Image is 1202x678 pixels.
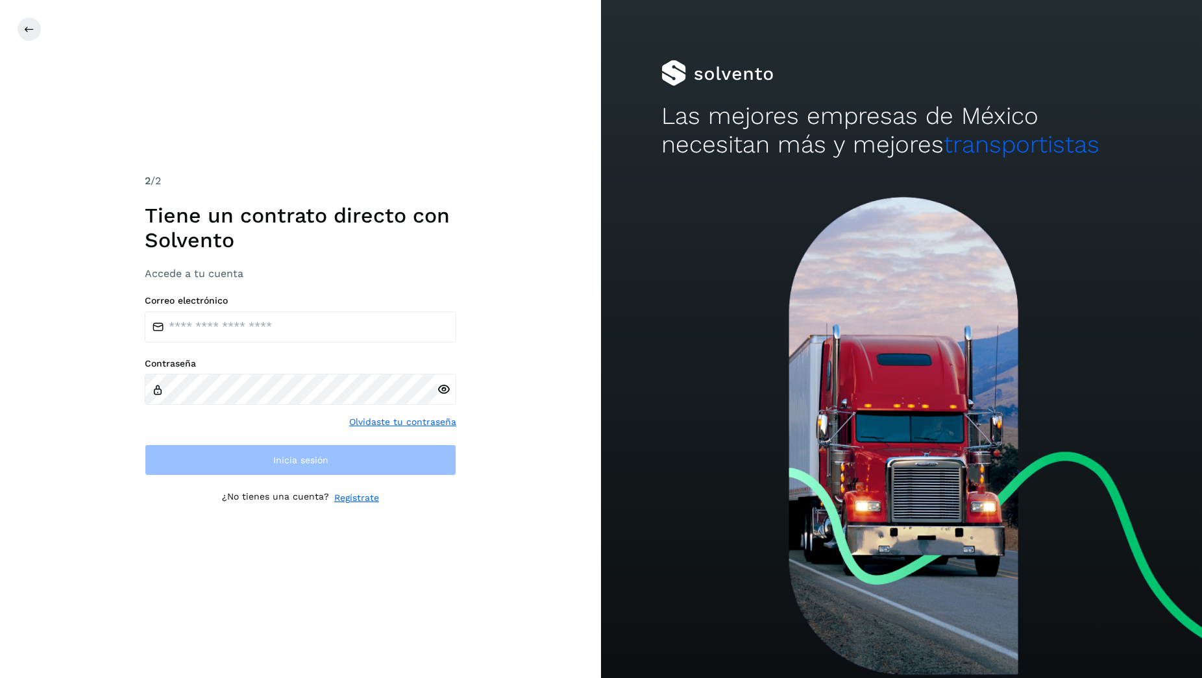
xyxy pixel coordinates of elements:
[661,102,1142,160] h2: Las mejores empresas de México necesitan más y mejores
[145,173,456,189] div: /2
[334,491,379,505] a: Regístrate
[145,203,456,253] h1: Tiene un contrato directo con Solvento
[222,491,329,505] p: ¿No tienes una cuenta?
[349,415,456,429] a: Olvidaste tu contraseña
[145,358,456,369] label: Contraseña
[145,267,456,280] h3: Accede a tu cuenta
[145,295,456,306] label: Correo electrónico
[273,455,328,465] span: Inicia sesión
[145,175,151,187] span: 2
[944,130,1099,158] span: transportistas
[145,444,456,476] button: Inicia sesión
